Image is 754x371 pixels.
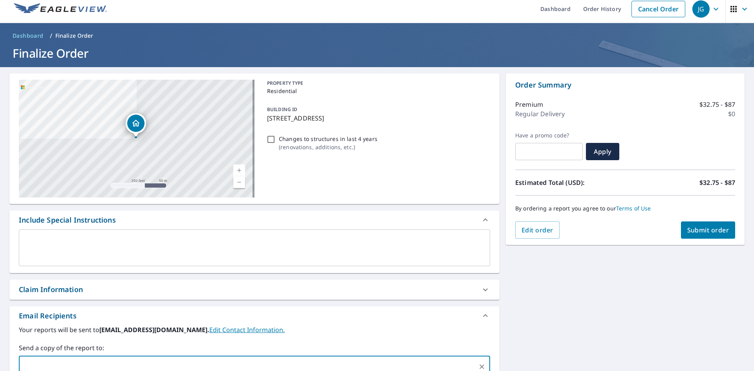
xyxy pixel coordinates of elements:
span: Apply [592,147,613,156]
p: $32.75 - $87 [699,100,735,109]
button: Apply [586,143,619,160]
a: Current Level 17, Zoom In [233,164,245,176]
p: Premium [515,100,543,109]
p: Changes to structures in last 4 years [279,135,377,143]
h1: Finalize Order [9,45,745,61]
button: Submit order [681,221,736,239]
label: Have a promo code? [515,132,583,139]
p: Estimated Total (USD): [515,178,625,187]
div: Claim Information [19,284,83,295]
div: Dropped pin, building 1, Residential property, 634 Allegheny Dr Hebron, IN 46341 [126,113,146,137]
label: Send a copy of the report to: [19,343,490,353]
p: ( renovations, additions, etc. ) [279,143,377,151]
p: Finalize Order [55,32,93,40]
p: $0 [728,109,735,119]
p: PROPERTY TYPE [267,80,487,87]
li: / [50,31,52,40]
div: Email Recipients [19,311,77,321]
b: [EMAIL_ADDRESS][DOMAIN_NAME]. [99,325,209,334]
p: Order Summary [515,80,735,90]
p: BUILDING ID [267,106,297,113]
label: Your reports will be sent to [19,325,490,334]
button: Edit order [515,221,560,239]
a: Terms of Use [616,205,651,212]
a: Cancel Order [631,1,685,17]
span: Dashboard [13,32,44,40]
a: EditContactInfo [209,325,285,334]
div: JG [692,0,710,18]
a: Dashboard [9,29,47,42]
div: Include Special Instructions [9,210,500,229]
p: [STREET_ADDRESS] [267,113,487,123]
p: $32.75 - $87 [699,178,735,187]
nav: breadcrumb [9,29,745,42]
span: Edit order [522,226,553,234]
p: Residential [267,87,487,95]
div: Claim Information [9,280,500,300]
a: Current Level 17, Zoom Out [233,176,245,188]
p: Regular Delivery [515,109,565,119]
span: Submit order [687,226,729,234]
div: Include Special Instructions [19,215,116,225]
p: By ordering a report you agree to our [515,205,735,212]
img: EV Logo [14,3,107,15]
div: Email Recipients [9,306,500,325]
